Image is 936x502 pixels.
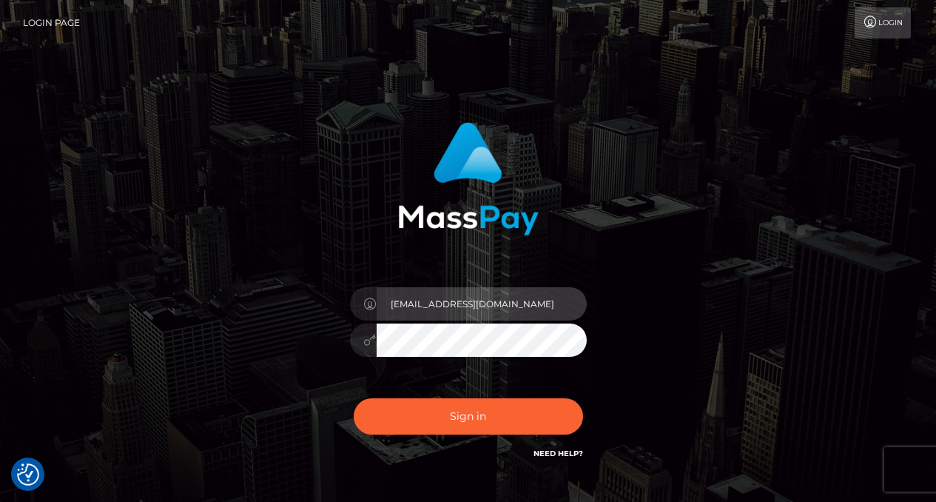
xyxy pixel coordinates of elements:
[398,122,539,235] img: MassPay Login
[377,287,587,321] input: Username...
[17,463,39,486] button: Consent Preferences
[17,463,39,486] img: Revisit consent button
[855,7,911,39] a: Login
[354,398,583,435] button: Sign in
[533,449,583,458] a: Need Help?
[23,7,80,39] a: Login Page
